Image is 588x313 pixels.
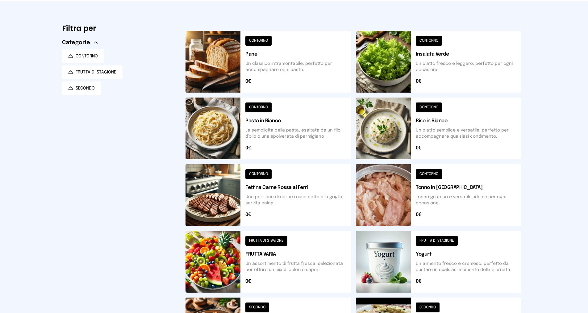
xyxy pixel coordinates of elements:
button: Categorie [62,38,98,47]
span: SECONDO [76,85,95,91]
span: Categorie [62,38,90,47]
h6: Filtra per [62,23,176,33]
span: FRUTTA DI STAGIONE [76,69,116,75]
span: CONTORNO [76,53,98,59]
button: SECONDO [62,81,101,95]
button: CONTORNO [62,49,104,63]
button: FRUTTA DI STAGIONE [62,65,123,79]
